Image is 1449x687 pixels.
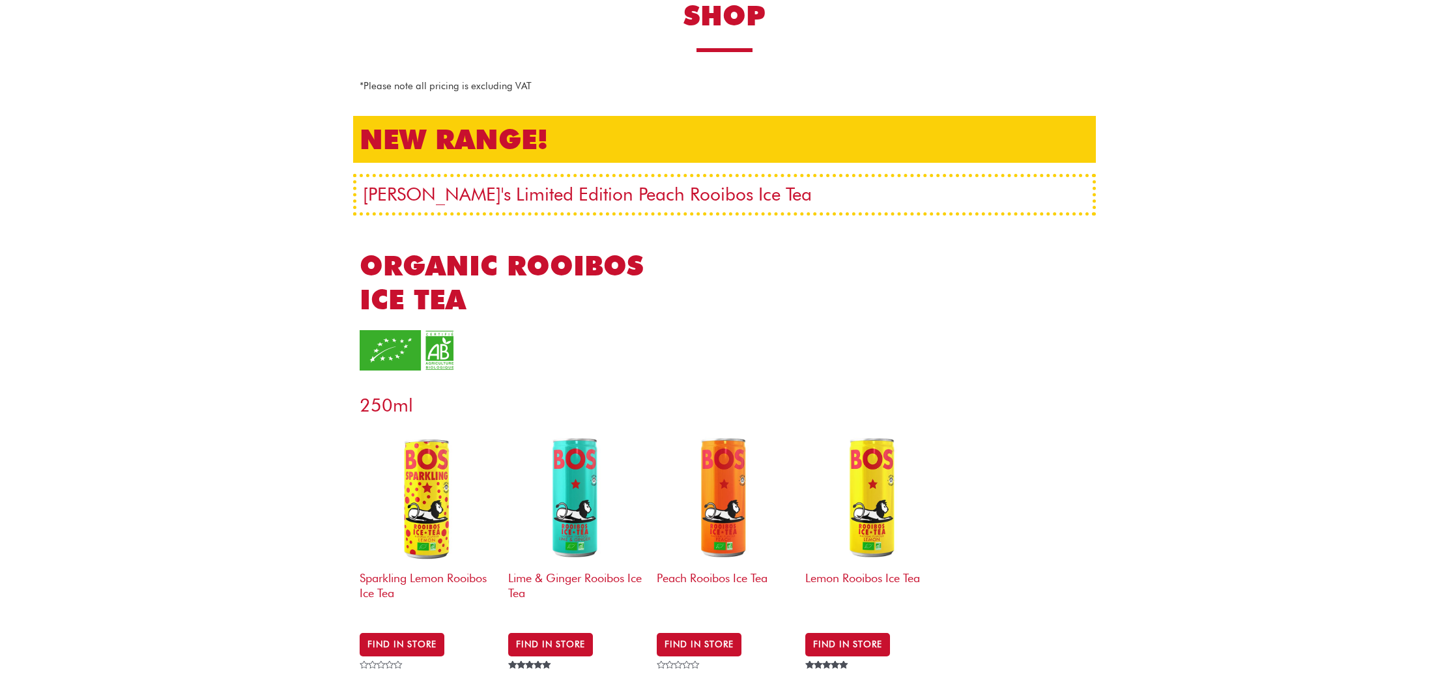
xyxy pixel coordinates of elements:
h2: Sparkling Lemon Rooibos Ice Tea [360,565,495,615]
img: Bos Lemon Ice Tea Can [360,429,495,565]
h2: Lemon Rooibos Ice Tea [805,565,941,615]
a: BUY IN STORE [360,633,444,656]
h2: NEW RANGE! [360,122,1089,157]
img: EU_BOS_1L_Lemon [805,429,941,565]
p: *Please note all pricing is excluding VAT [360,78,1089,94]
h2: Lime & Ginger Rooibos Ice Tea [508,565,644,615]
a: Lime & Ginger Rooibos Ice Tea [508,429,644,621]
a: BUY IN STORE [508,633,593,656]
a: Peach Rooibos Ice Tea [657,429,792,621]
h2: Peach Rooibos Ice Tea [657,565,792,615]
h3: 250ml [360,395,1089,417]
a: Sparkling Lemon Rooibos Ice Tea [360,429,495,621]
h2: ORGANIC ROOIBOS ICE TEA [360,249,652,317]
a: Lemon Rooibos Ice Tea [805,429,941,621]
a: BUY IN STORE [657,633,741,656]
img: organic [360,330,457,371]
h3: [PERSON_NAME]'s Limited Edition Peach Rooibos Ice Tea [363,184,1086,206]
a: BUY IN STORE [805,633,890,656]
img: EU_BOS_250ml_L&G [508,429,644,565]
img: EU_BOS_250ml_Peach [657,429,792,565]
